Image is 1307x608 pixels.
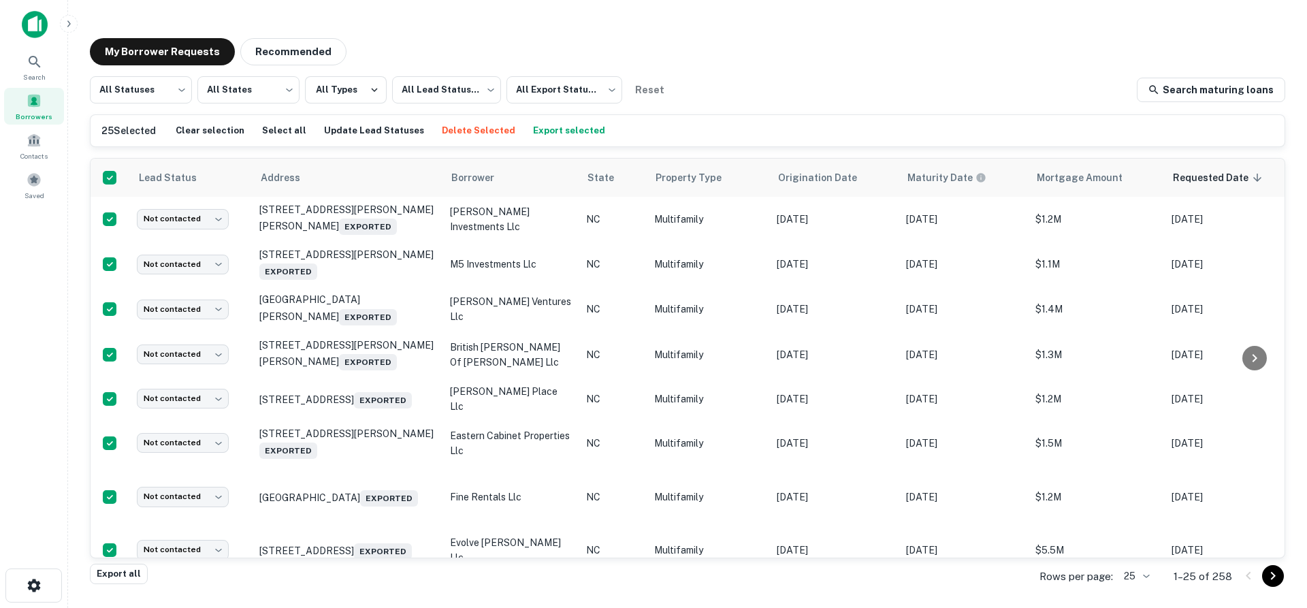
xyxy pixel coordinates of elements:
div: All States [197,72,300,108]
p: [STREET_ADDRESS][PERSON_NAME][PERSON_NAME] [259,204,436,235]
th: Address [253,159,443,197]
p: [STREET_ADDRESS][PERSON_NAME] [259,428,436,459]
a: Search [4,48,64,85]
span: State [587,170,632,186]
p: $5.5M [1035,543,1158,558]
p: [DATE] [906,436,1022,451]
a: Search maturing loans [1137,78,1285,102]
p: Multifamily [654,490,763,505]
span: Exported [360,490,418,507]
p: [DATE] [906,257,1022,272]
span: Property Type [656,170,739,186]
p: [DATE] [1172,257,1287,272]
p: NC [586,391,641,406]
iframe: Chat Widget [1239,499,1307,564]
p: Multifamily [654,543,763,558]
p: Rows per page: [1039,569,1113,585]
th: Property Type [647,159,770,197]
p: [DATE] [1172,543,1287,558]
p: [DATE] [777,347,892,362]
button: All Types [305,76,387,103]
p: [DATE] [906,490,1022,505]
p: evolve [PERSON_NAME] llc [450,535,572,565]
div: Maturity dates displayed may be estimated. Please contact the lender for the most accurate maturi... [907,170,986,185]
div: Not contacted [137,487,229,507]
p: 1–25 of 258 [1174,569,1232,585]
p: [DATE] [1172,391,1287,406]
p: [DATE] [1172,347,1287,362]
span: Requested Date [1173,170,1266,186]
span: Exported [259,263,317,280]
span: Borrower [451,170,512,186]
p: [DATE] [1172,436,1287,451]
p: Multifamily [654,212,763,227]
p: [GEOGRAPHIC_DATA] [259,487,436,507]
p: [DATE] [1172,490,1287,505]
p: fine rentals llc [450,490,572,505]
p: [STREET_ADDRESS][PERSON_NAME] [259,249,436,280]
p: [DATE] [777,436,892,451]
p: [PERSON_NAME] ventures llc [450,294,572,324]
img: capitalize-icon.png [22,11,48,38]
p: [DATE] [777,257,892,272]
span: Address [261,170,318,186]
p: [STREET_ADDRESS] [259,389,436,409]
div: Not contacted [137,389,229,409]
p: NC [586,543,641,558]
button: My Borrower Requests [90,38,235,65]
div: Not contacted [137,540,229,560]
p: [DATE] [906,347,1022,362]
p: $1.1M [1035,257,1158,272]
p: $1.4M [1035,302,1158,317]
th: Mortgage Amount [1029,159,1165,197]
p: british [PERSON_NAME] of [PERSON_NAME] llc [450,340,572,370]
span: Exported [339,354,397,370]
div: Not contacted [137,209,229,229]
p: NC [586,212,641,227]
th: Lead Status [130,159,253,197]
span: Exported [339,219,397,235]
p: $1.3M [1035,347,1158,362]
th: State [579,159,647,197]
a: Saved [4,167,64,204]
span: Mortgage Amount [1037,170,1140,186]
p: Multifamily [654,391,763,406]
button: Update Lead Statuses [321,121,427,141]
div: Not contacted [137,345,229,364]
p: [DATE] [906,212,1022,227]
p: [GEOGRAPHIC_DATA][PERSON_NAME] [259,293,436,325]
p: m5 investments llc [450,257,572,272]
span: Exported [339,309,397,325]
p: $1.2M [1035,212,1158,227]
div: Not contacted [137,255,229,274]
button: Select all [259,121,310,141]
p: [DATE] [777,302,892,317]
span: Borrowers [16,111,52,122]
p: [DATE] [906,543,1022,558]
div: All Statuses [90,72,192,108]
button: Recommended [240,38,346,65]
button: Export selected [530,121,609,141]
div: All Export Statuses [506,72,622,108]
div: Not contacted [137,300,229,319]
span: Origination Date [778,170,875,186]
p: [DATE] [777,490,892,505]
button: Go to next page [1262,565,1284,587]
p: $1.2M [1035,490,1158,505]
span: Exported [354,392,412,409]
p: [DATE] [1172,212,1287,227]
p: [DATE] [777,212,892,227]
p: [STREET_ADDRESS][PERSON_NAME][PERSON_NAME] [259,339,436,370]
p: NC [586,436,641,451]
span: Contacts [20,150,48,161]
div: 25 [1118,566,1152,586]
h6: Maturity Date [907,170,973,185]
span: Saved [25,190,44,201]
h6: 25 Selected [101,123,156,138]
th: Maturity dates displayed may be estimated. Please contact the lender for the most accurate maturi... [899,159,1029,197]
a: Contacts [4,127,64,164]
p: Multifamily [654,436,763,451]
